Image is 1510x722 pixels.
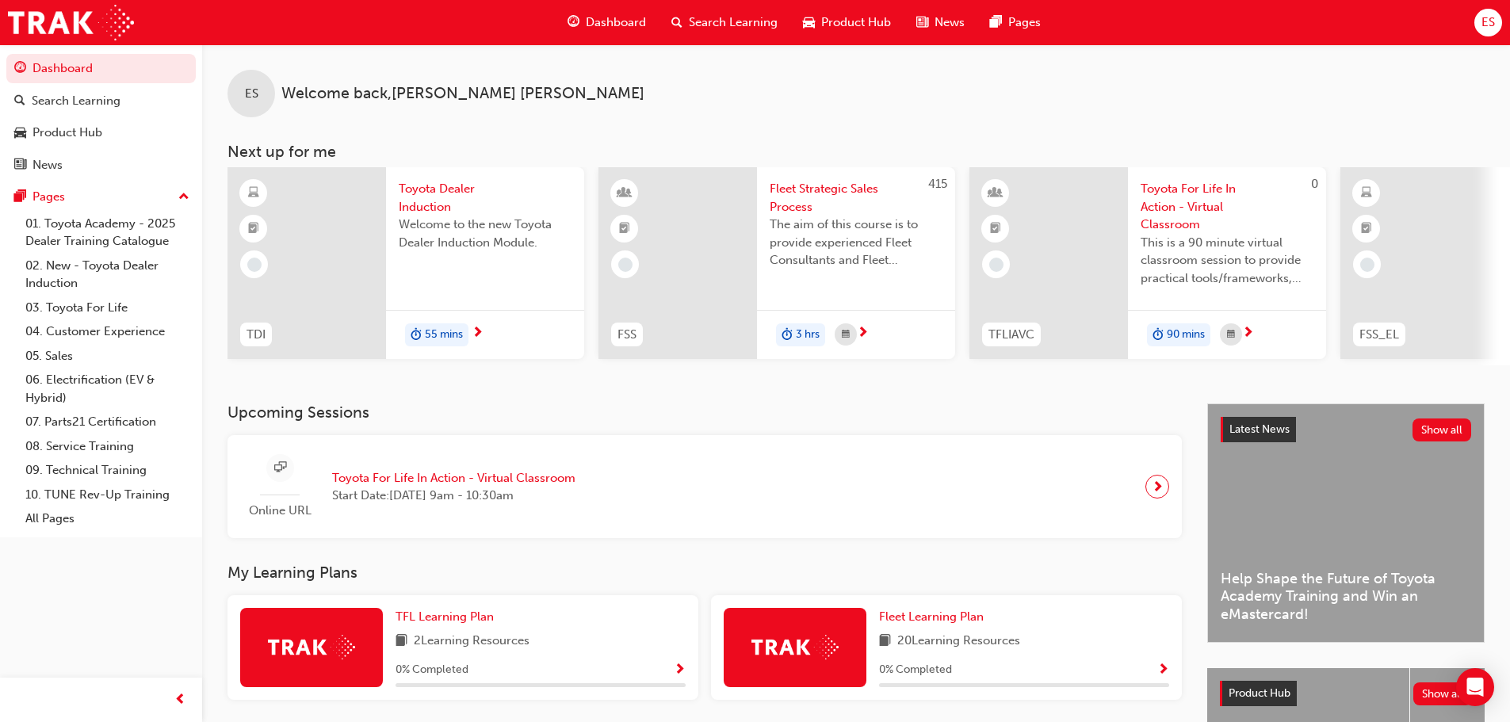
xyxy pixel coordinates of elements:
a: 07. Parts21 Certification [19,410,196,434]
span: prev-icon [174,690,186,710]
span: 55 mins [425,326,463,344]
button: ES [1474,9,1502,36]
div: News [32,156,63,174]
a: Online URLToyota For Life In Action - Virtual ClassroomStart Date:[DATE] 9am - 10:30am [240,448,1169,526]
span: FSS_EL [1359,326,1399,344]
a: TDIToyota Dealer InductionWelcome to the new Toyota Dealer Induction Module.duration-icon55 mins [227,167,584,359]
span: next-icon [857,327,869,341]
span: Toyota For Life In Action - Virtual Classroom [1141,180,1313,234]
span: Search Learning [689,13,778,32]
h3: Next up for me [202,143,1510,161]
a: 10. TUNE Rev-Up Training [19,483,196,507]
span: booktick-icon [990,219,1001,239]
span: Welcome back , [PERSON_NAME] [PERSON_NAME] [281,85,644,103]
span: News [935,13,965,32]
span: next-icon [1242,327,1254,341]
span: duration-icon [782,325,793,346]
span: 20 Learning Resources [897,632,1020,651]
a: Latest NewsShow allHelp Shape the Future of Toyota Academy Training and Win an eMastercard! [1207,403,1485,643]
span: pages-icon [990,13,1002,32]
span: Dashboard [586,13,646,32]
a: guage-iconDashboard [555,6,659,39]
img: Trak [751,635,839,659]
span: This is a 90 minute virtual classroom session to provide practical tools/frameworks, behaviours a... [1141,234,1313,288]
span: duration-icon [1153,325,1164,346]
span: 415 [928,177,947,191]
span: Start Date: [DATE] 9am - 10:30am [332,487,575,505]
span: next-icon [472,327,484,341]
span: sessionType_ONLINE_URL-icon [274,458,286,478]
span: TFL Learning Plan [396,609,494,624]
span: learningRecordVerb_NONE-icon [618,258,633,272]
button: Show all [1413,682,1473,705]
button: Show all [1413,418,1472,441]
span: guage-icon [568,13,579,32]
div: Pages [32,188,65,206]
a: Product Hub [6,118,196,147]
a: 415FSSFleet Strategic Sales ProcessThe aim of this course is to provide experienced Fleet Consult... [598,167,955,359]
span: Help Shape the Future of Toyota Academy Training and Win an eMastercard! [1221,570,1471,624]
a: 09. Technical Training [19,458,196,483]
span: Product Hub [821,13,891,32]
span: Show Progress [1157,663,1169,678]
a: search-iconSearch Learning [659,6,790,39]
span: search-icon [14,94,25,109]
a: Dashboard [6,54,196,83]
a: 03. Toyota For Life [19,296,196,320]
a: 08. Service Training [19,434,196,459]
span: news-icon [916,13,928,32]
a: Fleet Learning Plan [879,608,990,626]
h3: My Learning Plans [227,563,1182,582]
span: FSS [617,326,636,344]
span: ES [245,85,258,103]
span: Fleet Strategic Sales Process [770,180,942,216]
button: Show Progress [1157,660,1169,680]
a: 01. Toyota Academy - 2025 Dealer Training Catalogue [19,212,196,254]
span: up-icon [178,187,189,208]
a: All Pages [19,506,196,531]
span: ES [1481,13,1495,32]
span: booktick-icon [248,219,259,239]
span: duration-icon [411,325,422,346]
span: 3 hrs [796,326,820,344]
span: 0 % Completed [396,661,468,679]
span: TFLIAVC [988,326,1034,344]
span: search-icon [671,13,682,32]
span: Online URL [240,502,319,520]
span: learningRecordVerb_NONE-icon [247,258,262,272]
span: pages-icon [14,190,26,204]
div: Open Intercom Messenger [1456,668,1494,706]
span: news-icon [14,159,26,173]
a: 0TFLIAVCToyota For Life In Action - Virtual ClassroomThis is a 90 minute virtual classroom sessio... [969,167,1326,359]
a: 05. Sales [19,344,196,369]
span: Toyota Dealer Induction [399,180,572,216]
h3: Upcoming Sessions [227,403,1182,422]
button: DashboardSearch LearningProduct HubNews [6,51,196,182]
span: 2 Learning Resources [414,632,529,651]
a: Search Learning [6,86,196,116]
span: car-icon [14,126,26,140]
img: Trak [8,5,134,40]
a: 04. Customer Experience [19,319,196,344]
span: car-icon [803,13,815,32]
span: Welcome to the new Toyota Dealer Induction Module. [399,216,572,251]
span: Latest News [1229,422,1290,436]
span: book-icon [396,632,407,651]
span: booktick-icon [1361,219,1372,239]
div: Product Hub [32,124,102,142]
a: pages-iconPages [977,6,1053,39]
span: learningRecordVerb_NONE-icon [1360,258,1374,272]
span: calendar-icon [842,325,850,345]
span: book-icon [879,632,891,651]
button: Show Progress [674,660,686,680]
a: Latest NewsShow all [1221,417,1471,442]
span: Pages [1008,13,1041,32]
a: news-iconNews [904,6,977,39]
span: Product Hub [1229,686,1290,700]
a: News [6,151,196,180]
button: Pages [6,182,196,212]
span: next-icon [1152,476,1164,498]
span: learningResourceType_INSTRUCTOR_LED-icon [619,183,630,204]
span: calendar-icon [1227,325,1235,345]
